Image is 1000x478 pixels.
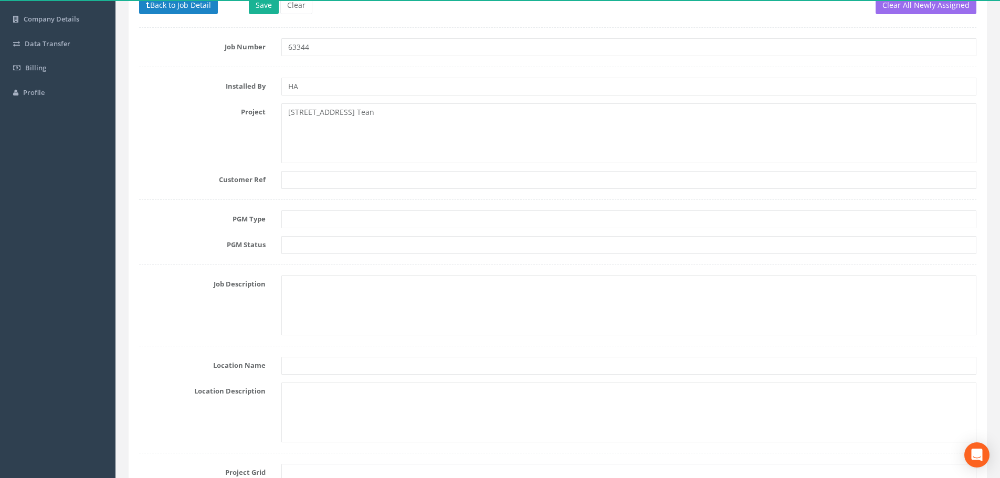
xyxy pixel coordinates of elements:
[131,171,273,185] label: Customer Ref
[131,103,273,117] label: Project
[25,63,46,72] span: Billing
[131,357,273,370] label: Location Name
[25,39,70,48] span: Data Transfer
[131,210,273,224] label: PGM Type
[131,383,273,396] label: Location Description
[131,78,273,91] label: Installed By
[131,236,273,250] label: PGM Status
[964,442,990,468] div: Open Intercom Messenger
[131,464,273,477] label: Project Grid
[131,38,273,52] label: Job Number
[131,275,273,289] label: Job Description
[24,14,79,24] span: Company Details
[23,88,45,97] span: Profile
